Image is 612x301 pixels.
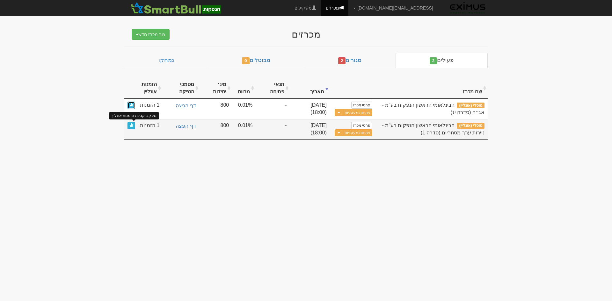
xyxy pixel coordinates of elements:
[382,123,485,135] span: הבינלאומי הראשון הנפקות בע"מ - ניירות ערך מסחריים (סדרה 1)
[200,119,232,140] td: 800
[351,122,372,129] a: פרטי מכרז
[163,78,200,99] th: מסמכי הנפקה : activate to sort column ascending
[290,99,330,119] td: [DATE] (18:00)
[382,102,485,115] span: הבינלאומי הראשון הנפקות בע"מ - אג״ח (סדרה יג)
[457,103,484,108] span: מוסדי (אונליין)
[140,122,159,129] span: 1 הזמנות
[200,78,232,99] th: מינ׳ יחידות : activate to sort column ascending
[430,57,437,64] span: 2
[256,99,290,119] td: -
[140,102,159,109] span: 1 הזמנות
[182,29,430,39] div: מכרזים
[351,102,372,109] a: פרטי מכרז
[256,78,290,99] th: תנאי פתיחה : activate to sort column ascending
[166,102,196,110] a: דף הפצה
[375,78,488,99] th: שם מכרז : activate to sort column ascending
[232,119,256,140] td: 0.01%
[338,57,346,64] span: 2
[124,78,163,99] th: הזמנות אונליין : activate to sort column ascending
[200,99,232,119] td: 800
[232,78,256,99] th: מרווח : activate to sort column ascending
[242,57,250,64] span: 0
[457,123,484,129] span: מוסדי (אונליין)
[208,53,304,68] a: מבוטלים
[304,53,396,68] a: סגורים
[132,29,170,40] button: צור מכרז חדש
[343,129,372,137] button: פתיחת מעטפות
[166,122,196,131] a: דף הפצה
[124,53,208,68] a: נמחקו
[290,119,330,140] td: [DATE] (18:00)
[109,112,159,119] div: מעקב קבלת הזמנות אונליין
[396,53,488,68] a: פעילים
[256,119,290,140] td: -
[232,99,256,119] td: 0.01%
[129,2,223,14] img: SmartBull Logo
[290,78,330,99] th: תאריך : activate to sort column ascending
[343,109,372,116] button: פתיחת מעטפות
